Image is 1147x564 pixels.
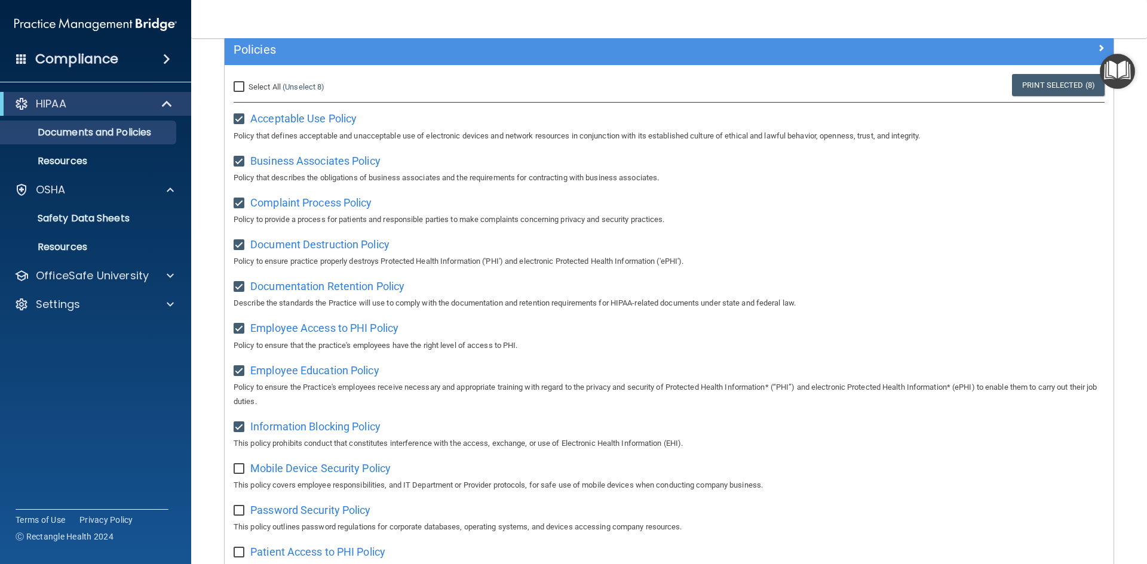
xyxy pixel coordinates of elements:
a: Privacy Policy [79,514,133,526]
a: (Unselect 8) [283,82,324,91]
p: OSHA [36,183,66,197]
p: This policy outlines password regulations for corporate databases, operating systems, and devices... [234,520,1105,534]
p: This policy prohibits conduct that constitutes interference with the access, exchange, or use of ... [234,436,1105,451]
h5: Policies [234,43,882,56]
p: OfficeSafe University [36,269,149,283]
span: Patient Access to PHI Policy [250,545,385,558]
p: Policy to ensure that the practice's employees have the right level of access to PHI. [234,338,1105,353]
button: Open Resource Center [1100,54,1135,89]
p: Policy that defines acceptable and unacceptable use of electronic devices and network resources i... [234,129,1105,143]
p: Policy to provide a process for patients and responsible parties to make complaints concerning pr... [234,212,1105,227]
span: Documentation Retention Policy [250,280,404,292]
p: Settings [36,297,80,312]
img: PMB logo [14,13,177,36]
p: Resources [8,155,171,167]
a: OSHA [14,183,174,197]
p: Policy to ensure practice properly destroys Protected Health Information ('PHI') and electronic P... [234,254,1105,269]
span: Ⓒ Rectangle Health 2024 [16,531,114,543]
p: Safety Data Sheets [8,212,171,224]
span: Employee Access to PHI Policy [250,322,398,334]
a: Print Selected (8) [1012,74,1105,96]
span: Mobile Device Security Policy [250,462,391,474]
span: Select All [249,82,281,91]
a: HIPAA [14,97,173,111]
p: Policy that describes the obligations of business associates and the requirements for contracting... [234,171,1105,185]
span: Information Blocking Policy [250,420,381,433]
input: Select All (Unselect 8) [234,82,247,92]
span: Business Associates Policy [250,155,381,167]
h4: Compliance [35,51,118,67]
p: HIPAA [36,97,66,111]
span: Employee Education Policy [250,364,379,377]
a: Policies [234,40,1105,59]
p: This policy covers employee responsibilities, and IT Department or Provider protocols, for safe u... [234,478,1105,492]
span: Document Destruction Policy [250,238,390,251]
a: OfficeSafe University [14,269,174,283]
p: Policy to ensure the Practice's employees receive necessary and appropriate training with regard ... [234,380,1105,409]
p: Documents and Policies [8,127,171,138]
p: Resources [8,241,171,253]
span: Acceptable Use Policy [250,112,357,125]
p: Describe the standards the Practice will use to comply with the documentation and retention requi... [234,296,1105,310]
a: Terms of Use [16,514,65,526]
span: Password Security Policy [250,504,370,516]
a: Settings [14,297,174,312]
span: Complaint Process Policy [250,196,372,209]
